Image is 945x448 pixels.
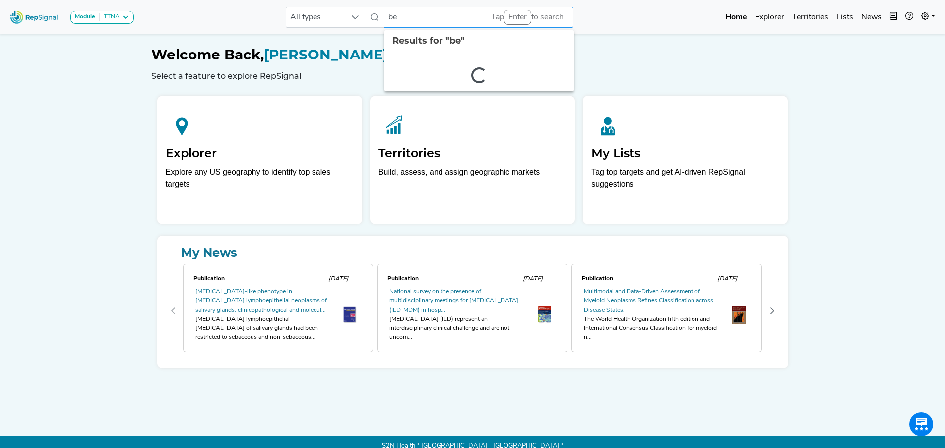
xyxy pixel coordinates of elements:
div: 0 [181,262,376,360]
a: Lists [832,7,857,27]
a: Territories [788,7,832,27]
p: Build, assess, and assign geographic markets [378,167,567,196]
div: 1 [375,262,569,360]
span: [DATE] [328,276,348,282]
span: All types [286,7,346,27]
span: Publication [582,276,613,281]
div: [MEDICAL_DATA] (ILD) represent an interdisciplinary clinical challenge and are not uncom... [389,315,525,342]
h1: [PERSON_NAME] [151,47,794,63]
span: [DATE] [523,276,543,282]
a: [MEDICAL_DATA]-like phenotype in [MEDICAL_DATA] lymphoepithelial neoplasms of salivary glands: cl... [195,289,327,313]
div: Enter [504,10,531,25]
div: Tap to search [491,10,564,25]
a: Explorer [751,7,788,27]
span: [DATE] [717,276,737,282]
h2: Territories [378,146,567,161]
img: OIP.jfTqruYDXfAoB-21IX6SZAHaJ1 [732,306,746,323]
a: ExplorerExplore any US geography to identify top sales targets [157,96,362,224]
div: 2 [569,262,764,360]
div: Explore any US geography to identify top sales targets [166,167,354,190]
a: Multimodal and Data-Driven Assessment of Myeloid Neoplasms Refines Classification across Disease ... [584,289,713,313]
a: My ListsTag top targets and get AI-driven RepSignal suggestions [583,96,788,224]
button: Intel Book [885,7,901,27]
span: Welcome Back, [151,46,264,63]
div: TTNA [100,13,120,21]
img: OIP._IV1hq6yntDPTR-twuCrsAAAAA [343,306,357,323]
img: th [538,306,551,324]
div: The World Health Organization fifth edition and International Consensus Classification for myeloi... [584,315,720,342]
input: Search a physician or facility [384,7,573,28]
h2: Explorer [166,146,354,161]
div: [MEDICAL_DATA] lymphoepithelial [MEDICAL_DATA] of salivary glands had been restricted to sebaceou... [195,315,331,342]
a: My News [165,244,780,262]
h2: My Lists [591,146,779,161]
a: TerritoriesBuild, assess, and assign geographic markets [370,96,575,224]
a: Home [721,7,751,27]
h6: Select a feature to explore RepSignal [151,71,794,81]
span: Results for "be" [392,35,465,46]
a: National survey on the presence of multidisciplinary meetings for [MEDICAL_DATA] (ILD-MDM) in hos... [389,289,518,313]
span: Publication [387,276,419,281]
button: Next Page [764,303,780,319]
button: ModuleTTNA [70,11,134,24]
p: Tag top targets and get AI-driven RepSignal suggestions [591,167,779,196]
span: Publication [193,276,225,281]
a: News [857,7,885,27]
strong: Module [75,14,95,20]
